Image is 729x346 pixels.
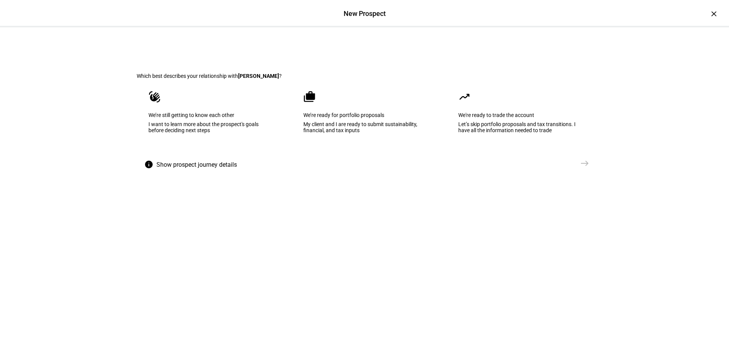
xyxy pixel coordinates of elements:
mat-icon: cases [303,91,316,103]
div: Let’s skip portfolio proposals and tax transitions. I have all the information needed to trade [458,121,581,133]
div: I want to learn more about the prospect's goals before deciding next steps [148,121,271,133]
eth-mega-radio-button: We’re ready for portfolio proposals [292,79,437,156]
div: We’re still getting to know each other [148,112,271,118]
span: Show prospect journey details [156,156,237,174]
mat-icon: info [144,160,153,169]
div: Which best describes your relationship with ? [137,73,592,79]
eth-mega-radio-button: We’re still getting to know each other [137,79,282,156]
div: We’re ready for portfolio proposals [303,112,426,118]
mat-icon: waving_hand [148,91,161,103]
mat-icon: moving [458,91,470,103]
div: My client and I are ready to submit sustainability, financial, and tax inputs [303,121,426,133]
div: We're ready to trade the account [458,112,581,118]
eth-mega-radio-button: We're ready to trade the account [447,79,592,156]
div: × [708,8,720,20]
b: [PERSON_NAME] [238,73,279,79]
button: Show prospect journey details [137,156,248,174]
